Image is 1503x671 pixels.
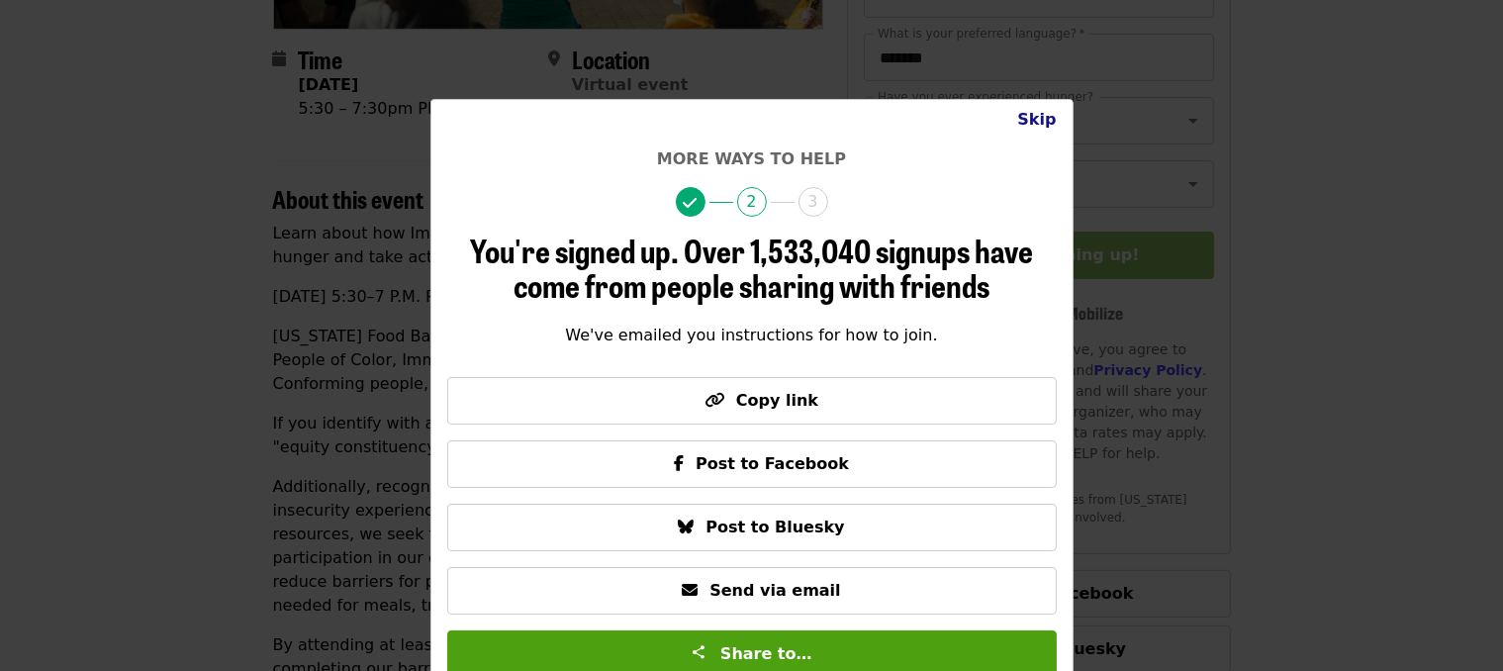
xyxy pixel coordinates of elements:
[696,454,849,473] span: Post to Facebook
[798,187,828,217] span: 3
[691,644,706,660] img: Share
[736,391,818,410] span: Copy link
[674,454,684,473] i: facebook-f icon
[709,581,840,600] span: Send via email
[447,377,1057,425] button: Copy link
[682,581,698,600] i: envelope icon
[657,149,846,168] span: More ways to help
[705,391,724,410] i: link icon
[720,644,812,663] span: Share to…
[705,518,844,536] span: Post to Bluesky
[514,227,1033,308] span: Over 1,533,040 signups have come from people sharing with friends
[447,504,1057,551] button: Post to Bluesky
[565,326,937,344] span: We've emailed you instructions for how to join.
[684,194,698,213] i: check icon
[737,187,767,217] span: 2
[447,567,1057,615] button: Send via email
[678,518,694,536] i: bluesky icon
[1001,100,1072,140] button: Close
[470,227,679,273] span: You're signed up.
[447,440,1057,488] button: Post to Facebook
